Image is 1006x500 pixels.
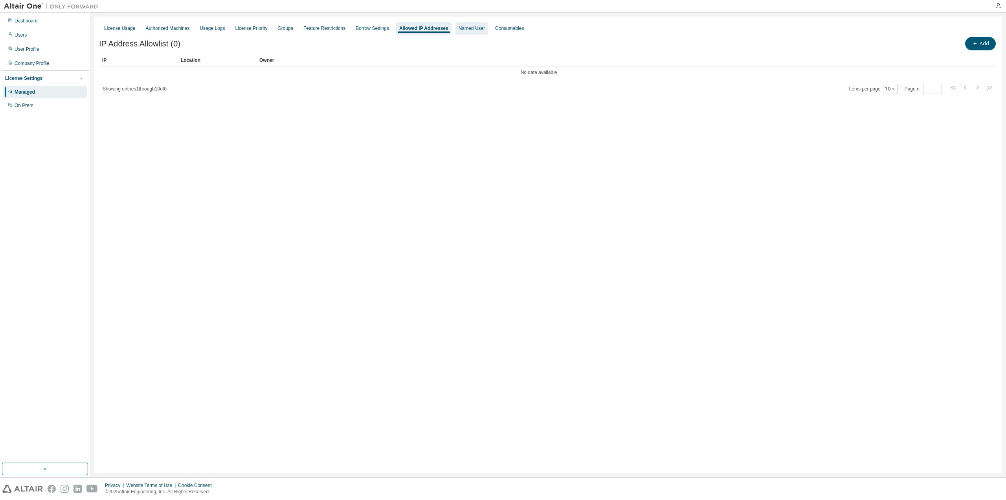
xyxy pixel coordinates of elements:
[965,37,996,50] button: Add
[905,84,942,94] span: Page n.
[303,25,345,31] div: Feature Restrictions
[48,485,56,493] img: facebook.svg
[181,54,253,66] div: Location
[126,482,178,489] div: Website Terms of Use
[459,25,485,31] div: Named User
[15,89,35,95] div: Managed
[104,25,135,31] div: License Usage
[5,75,42,81] div: License Settings
[2,485,43,493] img: altair_logo.svg
[259,54,975,66] div: Owner
[105,489,217,495] p: © 2025 Altair Engineering, Inc. All Rights Reserved.
[86,485,98,493] img: youtube.svg
[103,86,167,92] span: Showing entries 1 through 10 of 0
[200,25,225,31] div: Usage Logs
[15,60,50,66] div: Company Profile
[73,485,82,493] img: linkedin.svg
[885,86,896,92] button: 10
[849,84,898,94] span: Items per page
[15,102,33,109] div: On Prem
[178,482,216,489] div: Cookie Consent
[105,482,126,489] div: Privacy
[145,25,189,31] div: Authorized Machines
[4,2,102,10] img: Altair One
[399,25,448,31] div: Allowed IP Addresses
[15,18,38,24] div: Dashboard
[235,25,268,31] div: License Priority
[278,25,293,31] div: Groups
[61,485,69,493] img: instagram.svg
[99,39,180,48] span: IP Address Allowlist (0)
[495,25,524,31] div: Consumables
[102,54,174,66] div: IP
[99,66,978,78] td: No data available
[356,25,389,31] div: Borrow Settings
[15,32,27,38] div: Users
[15,46,39,52] div: User Profile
